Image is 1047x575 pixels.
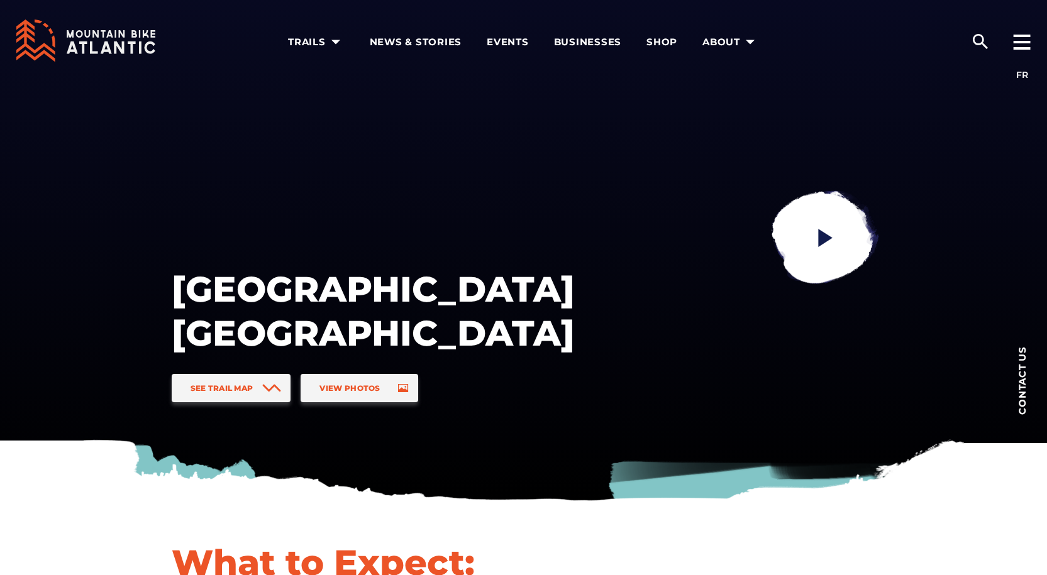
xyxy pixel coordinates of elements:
[997,327,1047,434] a: Contact us
[370,36,462,48] span: News & Stories
[814,226,836,249] ion-icon: play
[301,374,418,402] a: View Photos
[172,267,574,355] h1: [GEOGRAPHIC_DATA]’s [GEOGRAPHIC_DATA]
[1016,69,1028,80] a: FR
[741,33,759,51] ion-icon: arrow dropdown
[702,36,759,48] span: About
[970,31,990,52] ion-icon: search
[554,36,622,48] span: Businesses
[172,374,291,402] a: See Trail Map
[327,33,345,51] ion-icon: arrow dropdown
[1017,346,1027,415] span: Contact us
[288,36,345,48] span: Trails
[191,383,253,393] span: See Trail Map
[646,36,677,48] span: Shop
[487,36,529,48] span: Events
[319,383,380,393] span: View Photos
